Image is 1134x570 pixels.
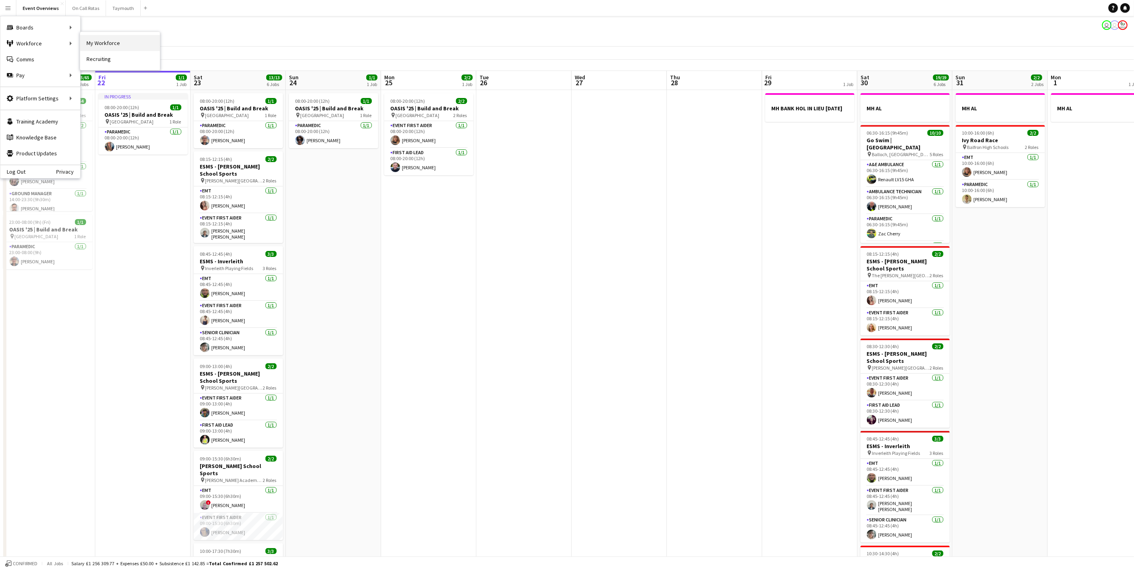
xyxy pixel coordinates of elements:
[97,78,106,87] span: 22
[956,105,1045,112] h3: MH AL
[456,98,467,104] span: 2/2
[3,214,92,269] app-job-card: 23:00-08:00 (9h) (Fri)1/1OASIS '25 | Build and Break [GEOGRAPHIC_DATA]1 RoleParamedic1/123:00-08:...
[765,74,772,81] span: Fri
[13,561,37,566] span: Confirmed
[265,112,277,118] span: 1 Role
[765,105,855,112] h3: MH BANK HOL IN LIEU [DATE]
[176,81,187,87] div: 1 Job
[932,343,943,349] span: 2/2
[933,74,949,80] span: 19/19
[867,436,899,442] span: 08:45-12:45 (4h)
[98,74,106,81] span: Fri
[861,246,950,335] app-job-card: 08:15-12:15 (4h)2/2ESMS - [PERSON_NAME] School Sports The [PERSON_NAME][GEOGRAPHIC_DATA]2 RolesEM...
[861,350,950,364] h3: ESMS - [PERSON_NAME] School Sports
[454,112,467,118] span: 2 Roles
[194,121,283,148] app-card-role: Paramedic1/108:00-20:00 (12h)[PERSON_NAME]
[10,219,51,225] span: 23:00-08:00 (9h) (Fri)
[861,74,869,81] span: Sat
[396,112,440,118] span: [GEOGRAPHIC_DATA]
[872,365,930,371] span: [PERSON_NAME][GEOGRAPHIC_DATA]
[861,214,950,241] app-card-role: Paramedic1/106:30-16:15 (9h45m)Zac Cherry
[962,130,994,136] span: 10:00-16:00 (6h)
[867,251,899,257] span: 08:15-12:15 (4h)
[75,219,86,225] span: 1/1
[194,105,283,112] h3: OASIS '25 | Build and Break
[265,548,277,554] span: 3/3
[955,78,965,87] span: 31
[76,74,92,80] span: 65/65
[105,104,140,110] span: 08:00-20:00 (12h)
[861,258,950,272] h3: ESMS - [PERSON_NAME] School Sports
[861,241,950,326] app-card-role: Event First Aider6/6
[462,74,473,80] span: 2/2
[295,98,330,104] span: 08:00-20:00 (12h)
[56,168,80,175] a: Privacy
[98,93,188,155] app-job-card: In progress08:00-20:00 (12h)1/1OASIS '25 | Build and Break [GEOGRAPHIC_DATA]1 RoleParamedic1/108:...
[867,343,899,349] span: 08:30-12:30 (4h)
[367,81,377,87] div: 1 Job
[1032,81,1044,87] div: 2 Jobs
[3,189,92,216] app-card-role: Ground Manager1/114:00-23:30 (9h30m)[PERSON_NAME]
[861,125,950,243] app-job-card: 06:30-16:15 (9h45m)10/10Go Swim | [GEOGRAPHIC_DATA] Balloch, [GEOGRAPHIC_DATA]5 RolesA&E Ambulanc...
[66,0,106,16] button: On Call Rotas
[932,550,943,556] span: 2/2
[263,178,277,184] span: 2 Roles
[861,431,950,543] app-job-card: 08:45-12:45 (4h)3/3ESMS - Inverleith Inverleith Playing Fields3 RolesEMT1/108:45-12:45 (4h)[PERSO...
[478,78,489,87] span: 26
[361,98,372,104] span: 1/1
[4,559,39,568] button: Confirmed
[205,265,254,271] span: Inverleith Playing Fields
[194,451,283,540] app-job-card: 09:00-15:30 (6h30m)2/2[PERSON_NAME] School Sports [PERSON_NAME] Academy Playing Fields2 RolesEMT1...
[0,129,80,145] a: Knowledge Base
[170,104,181,110] span: 1/1
[200,363,232,369] span: 09:00-13:00 (4h)
[0,90,80,106] div: Platform Settings
[15,233,59,239] span: [GEOGRAPHIC_DATA]
[265,363,277,369] span: 2/2
[0,168,26,175] a: Log Out
[75,233,86,239] span: 1 Role
[80,51,160,67] a: Recruiting
[200,456,242,462] span: 09:00-15:30 (6h30m)
[1025,144,1039,150] span: 2 Roles
[265,251,277,257] span: 3/3
[956,125,1045,207] app-job-card: 10:00-16:00 (6h)2/2Ivy Road Race Balfron High Schools2 RolesEMT1/110:00-16:00 (6h)[PERSON_NAME]Pa...
[289,74,299,81] span: Sun
[670,74,680,81] span: Thu
[76,81,91,87] div: 2 Jobs
[384,148,474,175] app-card-role: First Aid Lead1/108:00-20:00 (12h)[PERSON_NAME]
[956,74,965,81] span: Sun
[266,74,282,80] span: 13/13
[956,93,1045,122] div: MH AL
[861,93,950,122] div: MH AL
[0,145,80,161] a: Product Updates
[861,459,950,486] app-card-role: EMT1/108:45-12:45 (4h)[PERSON_NAME]
[1118,20,1128,30] app-user-avatar: Operations Manager
[575,74,585,81] span: Wed
[200,548,242,554] span: 10:00-17:30 (7h30m)
[1050,78,1061,87] span: 1
[263,385,277,391] span: 2 Roles
[194,462,283,477] h3: [PERSON_NAME] School Sports
[934,81,949,87] div: 6 Jobs
[872,151,930,157] span: Balloch, [GEOGRAPHIC_DATA]
[384,121,474,148] app-card-role: Event First Aider1/108:00-20:00 (12h)[PERSON_NAME]
[384,93,474,175] div: 08:00-20:00 (12h)2/2OASIS '25 | Build and Break [GEOGRAPHIC_DATA]2 RolesEvent First Aider1/108:00...
[764,78,772,87] span: 29
[930,272,943,278] span: 2 Roles
[384,74,395,81] span: Mon
[861,187,950,214] app-card-role: Ambulance Technician1/106:30-16:15 (9h45m)[PERSON_NAME]
[194,258,283,265] h3: ESMS - Inverleith
[194,274,283,301] app-card-role: EMT1/108:45-12:45 (4h)[PERSON_NAME]
[80,35,160,51] a: My Workforce
[861,105,950,112] h3: MH AL
[194,328,283,355] app-card-role: Senior Clinician1/108:45-12:45 (4h)[PERSON_NAME]
[205,477,263,483] span: [PERSON_NAME] Academy Playing Fields
[206,500,211,505] span: !
[170,119,181,125] span: 1 Role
